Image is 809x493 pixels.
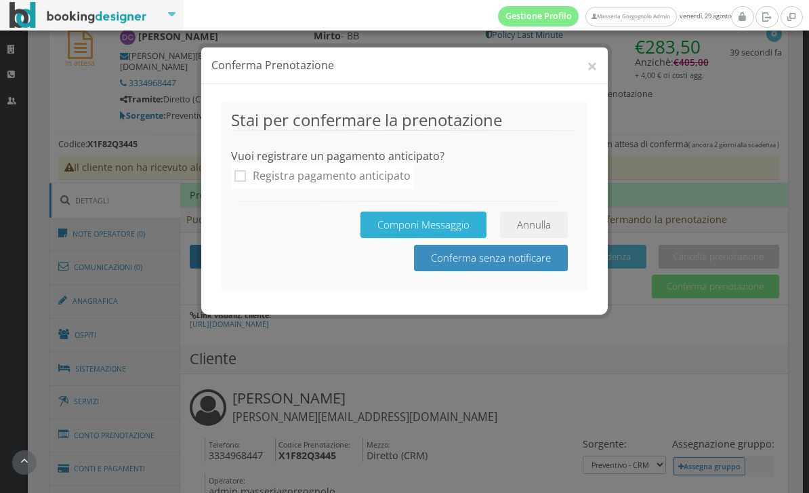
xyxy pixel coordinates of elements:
a: Masseria Gorgognolo Admin [585,7,676,26]
a: Gestione Profilo [498,6,579,26]
button: Componi Messaggio [360,212,486,238]
button: Conferma senza notificare [414,245,568,271]
button: Annulla [500,212,568,238]
span: venerdì, 29 agosto [498,6,731,26]
button: × [587,56,598,75]
div: Registra pagamento anticipato [253,167,411,185]
h4: Vuoi registrare un pagamento anticipato? [231,150,578,163]
img: BookingDesigner.com [9,2,147,28]
h4: Conferma Prenotazione [211,58,598,73]
span: Stai per confermare la prenotazione [231,109,502,131]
